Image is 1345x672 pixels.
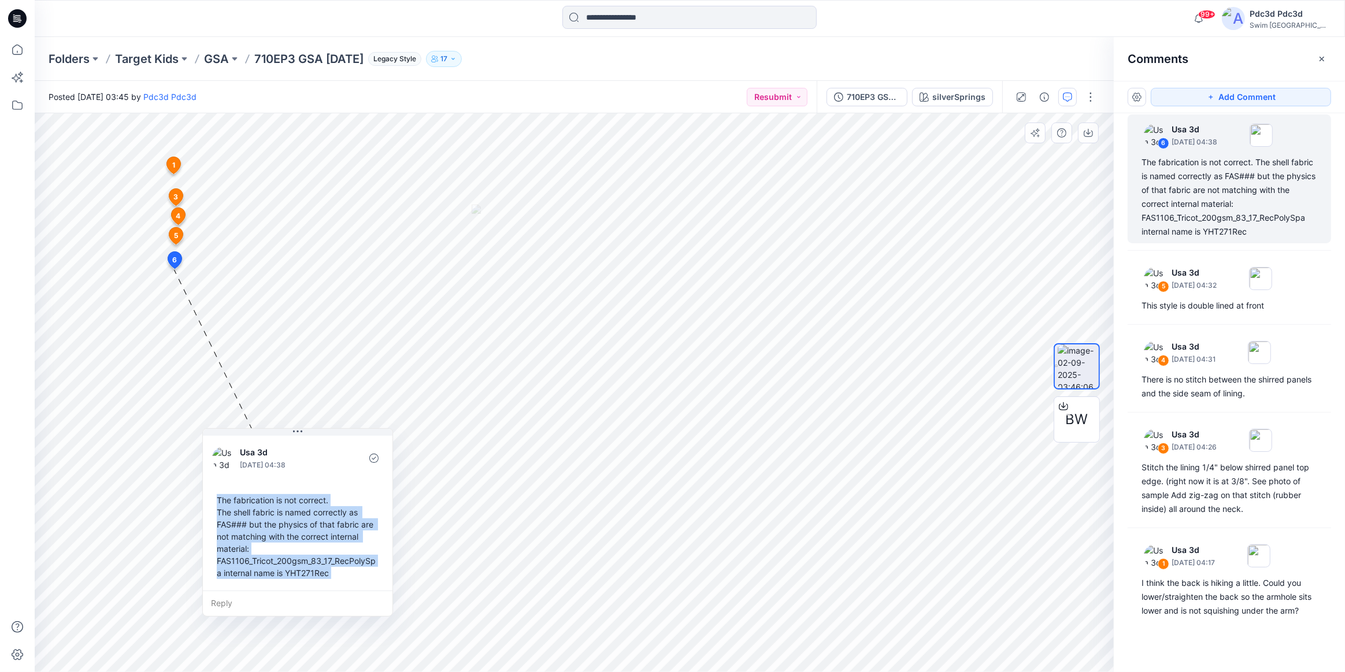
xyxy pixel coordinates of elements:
h2: Comments [1128,52,1188,66]
img: Usa 3d [1144,341,1167,364]
div: 3 [1158,443,1169,454]
span: 99+ [1198,10,1216,19]
span: 1 [172,160,175,170]
div: 4 [1158,355,1169,366]
button: 710EP3 GSA [DATE] [827,88,907,106]
span: 5 [174,231,178,241]
div: Pdc3d Pdc3d [1250,7,1331,21]
a: Folders [49,51,90,67]
p: [DATE] 04:38 [240,459,334,471]
p: [DATE] 04:38 [1172,136,1217,148]
button: silverSprings [912,88,993,106]
span: Posted [DATE] 03:45 by [49,91,197,103]
span: 3 [173,192,178,202]
div: Reply [203,591,392,616]
div: There is no stitch between the shirred panels and the side seam of lining. [1142,373,1317,400]
div: 710EP3 GSA 2025.9.2 [847,91,900,103]
span: 4 [176,211,180,221]
p: [DATE] 04:31 [1172,354,1216,365]
img: Usa 3d [1144,544,1167,567]
div: Stitch the lining 1/4" below shirred panel top edge. (right now it is at 3/8". See photo of sampl... [1142,461,1317,516]
img: avatar [1222,7,1245,30]
p: [DATE] 04:32 [1172,280,1217,291]
p: [DATE] 04:26 [1172,441,1217,453]
button: 17 [426,51,462,67]
button: Details [1035,88,1054,106]
img: Usa 3d [212,447,235,470]
img: Usa 3d [1144,124,1167,147]
a: GSA [204,51,229,67]
p: Usa 3d [1172,340,1216,354]
div: This style is double lined at front [1142,299,1317,313]
div: The fabrication is not correct. The shell fabric is named correctly as FAS### but the physics of ... [212,489,383,584]
div: 5 [1158,281,1169,292]
div: 6 [1158,138,1169,149]
p: Usa 3d [1172,543,1215,557]
img: Usa 3d [1144,267,1167,290]
div: Swim [GEOGRAPHIC_DATA] [1250,21,1331,29]
p: Usa 3d [1172,122,1217,136]
button: Legacy Style [364,51,421,67]
span: 6 [172,255,177,265]
div: I think the back is hiking a little. Could you lower/straighten the back so the armhole sits lowe... [1142,576,1317,618]
span: Legacy Style [368,52,421,66]
img: image-02-09-2025-03:46:06 [1058,344,1099,388]
p: Usa 3d [1172,428,1217,441]
div: 1 [1158,558,1169,570]
p: 17 [440,53,447,65]
span: BW [1066,409,1088,430]
p: Usa 3d [240,445,334,459]
a: Target Kids [115,51,179,67]
a: Pdc3d Pdc3d [143,92,197,102]
div: The fabrication is not correct. The shell fabric is named correctly as FAS### but the physics of ... [1142,155,1317,239]
p: Usa 3d [1172,266,1217,280]
img: Usa 3d [1144,429,1167,452]
p: 710EP3 GSA [DATE] [254,51,364,67]
button: Add Comment [1151,88,1331,106]
p: [DATE] 04:17 [1172,557,1215,569]
div: silverSprings [932,91,985,103]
